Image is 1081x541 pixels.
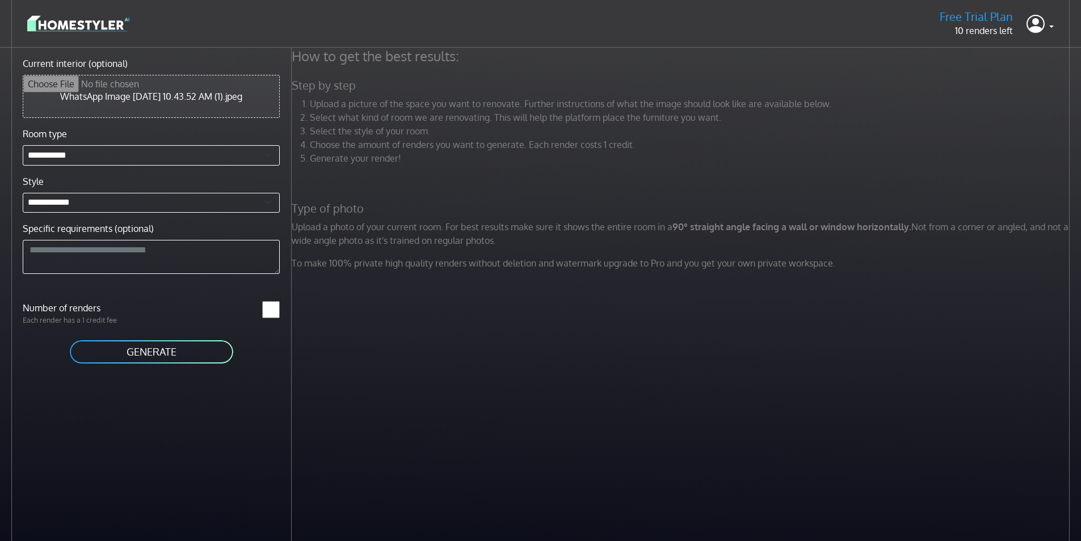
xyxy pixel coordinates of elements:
[310,97,1072,111] li: Upload a picture of the space you want to renovate. Further instructions of what the image should...
[16,315,152,326] p: Each render has a 1 credit fee
[285,201,1079,215] h5: Type of photo
[23,127,67,141] label: Room type
[285,78,1079,92] h5: Step by step
[310,151,1072,165] li: Generate your render!
[285,256,1079,270] p: To make 100% private high quality renders without deletion and watermark upgrade to Pro and you g...
[23,57,128,70] label: Current interior (optional)
[940,10,1013,24] h5: Free Trial Plan
[940,24,1013,37] p: 10 renders left
[310,124,1072,138] li: Select the style of your room.
[23,222,154,235] label: Specific requirements (optional)
[672,221,911,233] strong: 90° straight angle facing a wall or window horizontally.
[310,138,1072,151] li: Choose the amount of renders you want to generate. Each render costs 1 credit.
[285,48,1079,65] h4: How to get the best results:
[27,14,129,33] img: logo-3de290ba35641baa71223ecac5eacb59cb85b4c7fdf211dc9aaecaaee71ea2f8.svg
[285,220,1079,247] p: Upload a photo of your current room. For best results make sure it shows the entire room in a Not...
[16,301,152,315] label: Number of renders
[310,111,1072,124] li: Select what kind of room we are renovating. This will help the platform place the furniture you w...
[69,339,234,365] button: GENERATE
[23,175,44,188] label: Style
